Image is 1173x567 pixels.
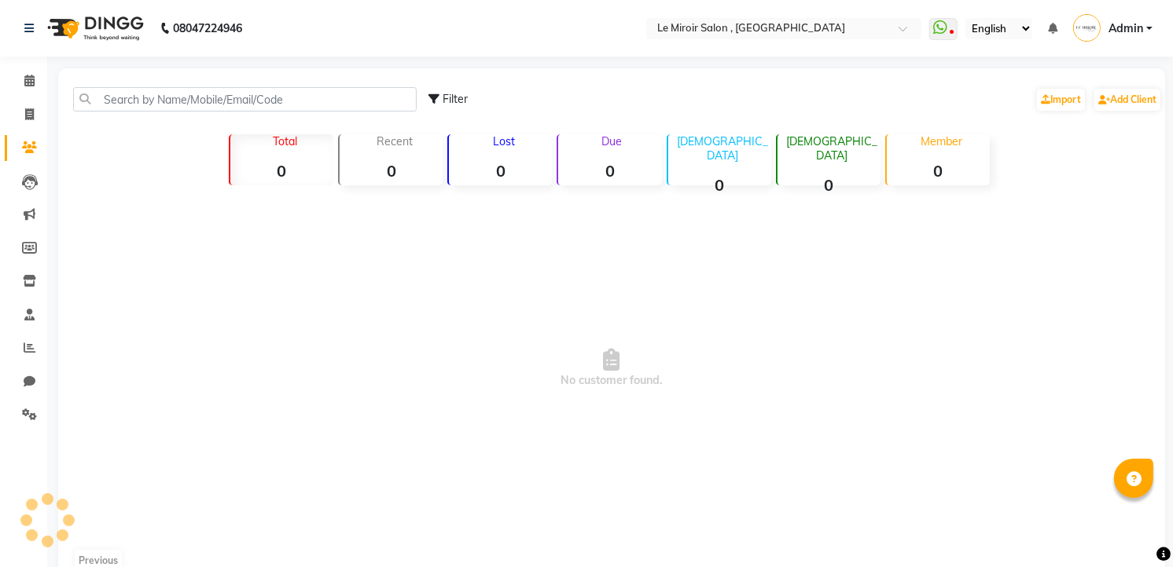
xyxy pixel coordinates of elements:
strong: 0 [340,161,443,181]
p: [DEMOGRAPHIC_DATA] [784,134,881,163]
img: Admin [1073,14,1101,42]
a: Add Client [1094,89,1160,111]
strong: 0 [449,161,552,181]
p: Recent [346,134,443,148]
span: No customer found. [58,192,1165,545]
strong: 0 [668,175,771,195]
span: Filter [443,92,468,106]
p: Lost [455,134,552,148]
strong: 0 [778,175,881,195]
input: Search by Name/Mobile/Email/Code [73,87,417,112]
img: logo [40,6,148,50]
p: Total [237,134,333,148]
p: Due [561,134,661,148]
span: Admin [1109,20,1143,37]
a: Import [1037,89,1085,111]
strong: 0 [558,161,661,181]
strong: 0 [230,161,333,181]
b: 08047224946 [173,6,242,50]
strong: 0 [887,161,990,181]
p: Member [893,134,990,148]
p: [DEMOGRAPHIC_DATA] [675,134,771,163]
